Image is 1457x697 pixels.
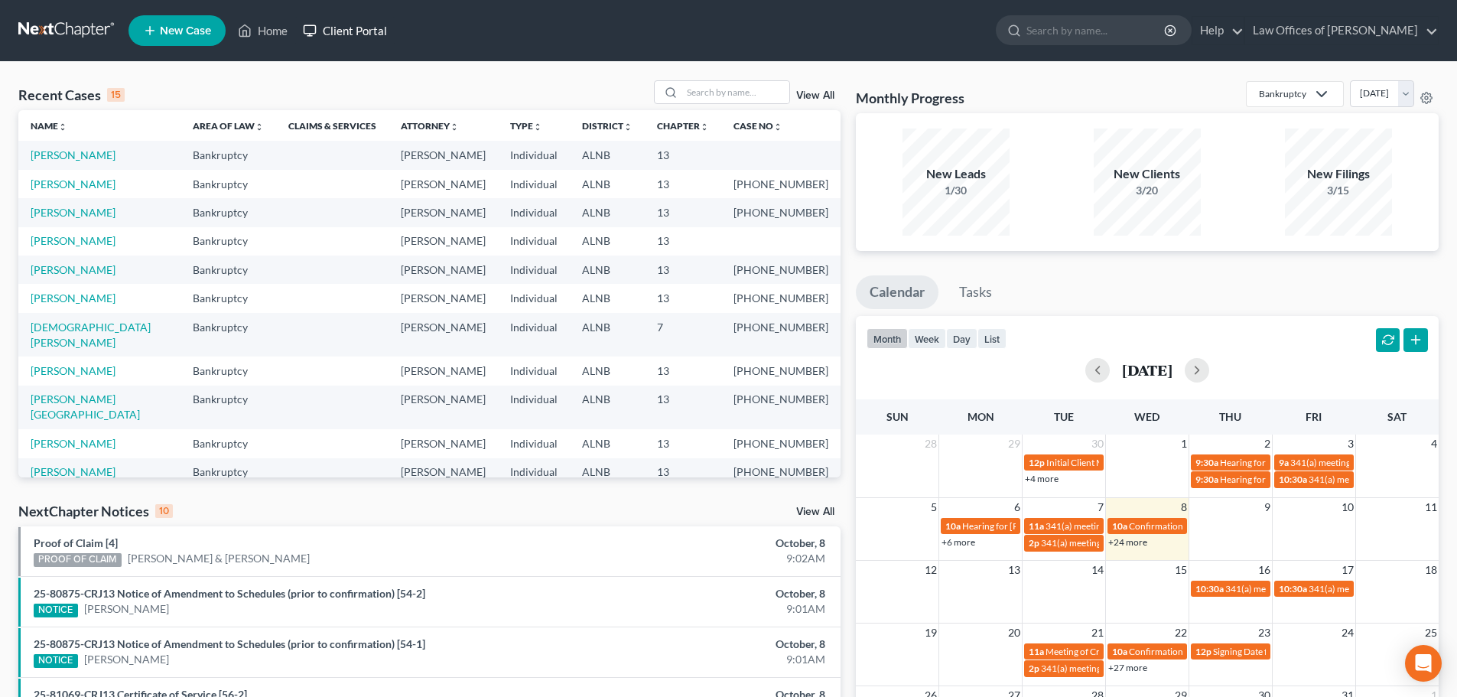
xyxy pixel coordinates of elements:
[902,183,1010,198] div: 1/30
[1007,435,1022,453] span: 29
[84,652,169,667] a: [PERSON_NAME]
[1309,474,1456,485] span: 341(a) meeting for [PERSON_NAME]
[968,410,994,423] span: Mon
[533,122,542,132] i: unfold_more
[1279,583,1307,594] span: 10:30a
[34,536,118,549] a: Proof of Claim [4]
[1429,435,1439,453] span: 4
[1306,410,1322,423] span: Fri
[945,520,961,532] span: 10a
[1029,457,1045,468] span: 12p
[34,604,78,617] div: NOTICE
[1340,624,1355,642] span: 24
[571,586,825,601] div: October, 8
[107,88,125,102] div: 15
[180,429,276,458] td: Bankruptcy
[1025,473,1059,484] a: +4 more
[946,328,977,349] button: day
[193,120,264,132] a: Area of Lawunfold_more
[389,256,498,284] td: [PERSON_NAME]
[867,328,908,349] button: month
[721,313,841,357] td: [PHONE_NUMBER]
[498,458,570,487] td: Individual
[389,198,498,226] td: [PERSON_NAME]
[180,458,276,487] td: Bankruptcy
[498,256,570,284] td: Individual
[34,587,425,600] a: 25-80875-CRJ13 Notice of Amendment to Schedules (prior to confirmation) [54-2]
[623,122,633,132] i: unfold_more
[180,141,276,169] td: Bankruptcy
[31,465,115,478] a: [PERSON_NAME]
[1129,520,1376,532] span: Confirmation hearing for [PERSON_NAME] [PERSON_NAME]
[1257,624,1272,642] span: 23
[498,227,570,256] td: Individual
[1122,362,1172,378] h2: [DATE]
[1054,410,1074,423] span: Tue
[1423,624,1439,642] span: 25
[886,410,909,423] span: Sun
[498,357,570,385] td: Individual
[1387,410,1407,423] span: Sat
[1029,646,1044,657] span: 11a
[571,536,825,551] div: October, 8
[1179,498,1189,516] span: 8
[1112,520,1127,532] span: 10a
[1195,583,1224,594] span: 10:30a
[1129,646,1303,657] span: Confirmation hearing for [PERSON_NAME]
[571,652,825,667] div: 9:01AM
[498,284,570,312] td: Individual
[1259,87,1306,100] div: Bankruptcy
[255,122,264,132] i: unfold_more
[18,502,173,520] div: NextChapter Notices
[1026,16,1166,44] input: Search by name...
[180,284,276,312] td: Bankruptcy
[84,601,169,617] a: [PERSON_NAME]
[570,170,645,198] td: ALNB
[498,141,570,169] td: Individual
[945,275,1006,309] a: Tasks
[1279,457,1289,468] span: 9a
[1195,646,1211,657] span: 12p
[570,357,645,385] td: ALNB
[1340,561,1355,579] span: 17
[1090,561,1105,579] span: 14
[645,141,721,169] td: 13
[929,498,938,516] span: 5
[1094,183,1201,198] div: 3/20
[498,313,570,357] td: Individual
[570,458,645,487] td: ALNB
[31,148,115,161] a: [PERSON_NAME]
[31,321,151,349] a: [DEMOGRAPHIC_DATA][PERSON_NAME]
[1112,646,1127,657] span: 10a
[1423,561,1439,579] span: 18
[570,313,645,357] td: ALNB
[571,601,825,617] div: 9:01AM
[1029,663,1039,674] span: 2p
[1179,435,1189,453] span: 1
[796,506,834,517] a: View All
[1046,520,1193,532] span: 341(a) meeting for [PERSON_NAME]
[1263,435,1272,453] span: 2
[498,386,570,429] td: Individual
[389,227,498,256] td: [PERSON_NAME]
[498,429,570,458] td: Individual
[721,256,841,284] td: [PHONE_NUMBER]
[856,275,938,309] a: Calendar
[645,357,721,385] td: 13
[1309,583,1456,594] span: 341(a) meeting for [PERSON_NAME]
[645,458,721,487] td: 13
[645,256,721,284] td: 13
[902,165,1010,183] div: New Leads
[510,120,542,132] a: Typeunfold_more
[570,284,645,312] td: ALNB
[155,504,173,518] div: 10
[645,429,721,458] td: 13
[1220,457,1339,468] span: Hearing for [PERSON_NAME]
[31,392,140,421] a: [PERSON_NAME][GEOGRAPHIC_DATA]
[389,313,498,357] td: [PERSON_NAME]
[31,234,115,247] a: [PERSON_NAME]
[721,429,841,458] td: [PHONE_NUMBER]
[1046,457,1237,468] span: Initial Client Meeting Date for [PERSON_NAME]
[401,120,459,132] a: Attorneyunfold_more
[721,357,841,385] td: [PHONE_NUMBER]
